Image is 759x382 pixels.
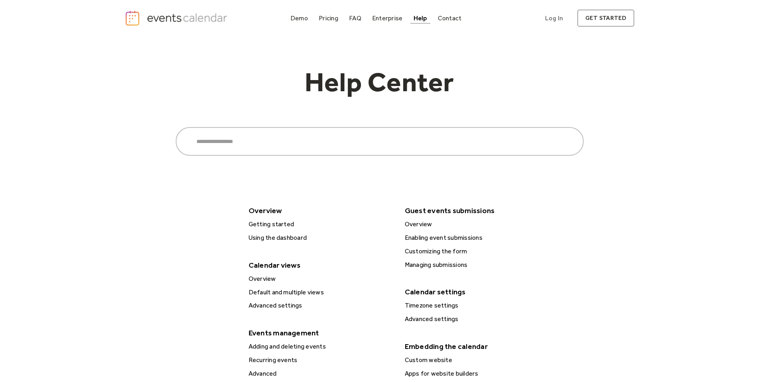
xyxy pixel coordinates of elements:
[402,314,551,324] a: Advanced settings
[401,285,551,299] div: Calendar settings
[346,13,365,24] a: FAQ
[125,10,230,26] a: home
[402,300,551,311] a: Timezone settings
[245,233,395,243] a: Using the dashboard
[245,368,395,379] a: Advanced
[372,16,402,20] div: Enterprise
[402,233,551,243] div: Enabling event submissions
[268,68,491,103] h1: Help Center
[245,326,394,340] div: Events management
[245,258,394,272] div: Calendar views
[402,246,551,257] a: Customizing the form
[245,341,395,352] a: Adding and deleting events
[402,219,551,229] div: Overview
[577,10,634,27] a: get started
[402,368,551,379] div: Apps for website builders
[402,246,551,257] div: Customizing the form
[414,16,427,20] div: Help
[290,16,308,20] div: Demo
[245,204,394,217] div: Overview
[401,339,551,353] div: Embedding the calendar
[402,314,551,324] div: Advanced settings
[402,300,551,311] div: Timezone settings
[402,233,551,243] a: Enabling event submissions
[402,368,551,379] a: Apps for website builders
[401,204,551,217] div: Guest events submissions
[537,10,571,27] a: Log In
[402,260,551,270] a: Managing submissions
[245,219,395,229] a: Getting started
[402,260,551,270] div: Managing submissions
[349,16,361,20] div: FAQ
[369,13,406,24] a: Enterprise
[438,16,462,20] div: Contact
[245,287,395,298] a: Default and multiple views
[402,219,551,229] a: Overview
[287,13,311,24] a: Demo
[245,274,395,284] a: Overview
[402,355,551,365] div: Custom website
[410,13,430,24] a: Help
[319,16,338,20] div: Pricing
[245,300,395,311] a: Advanced settings
[245,355,395,365] a: Recurring events
[402,355,551,365] a: Custom website
[316,13,341,24] a: Pricing
[435,13,465,24] a: Contact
